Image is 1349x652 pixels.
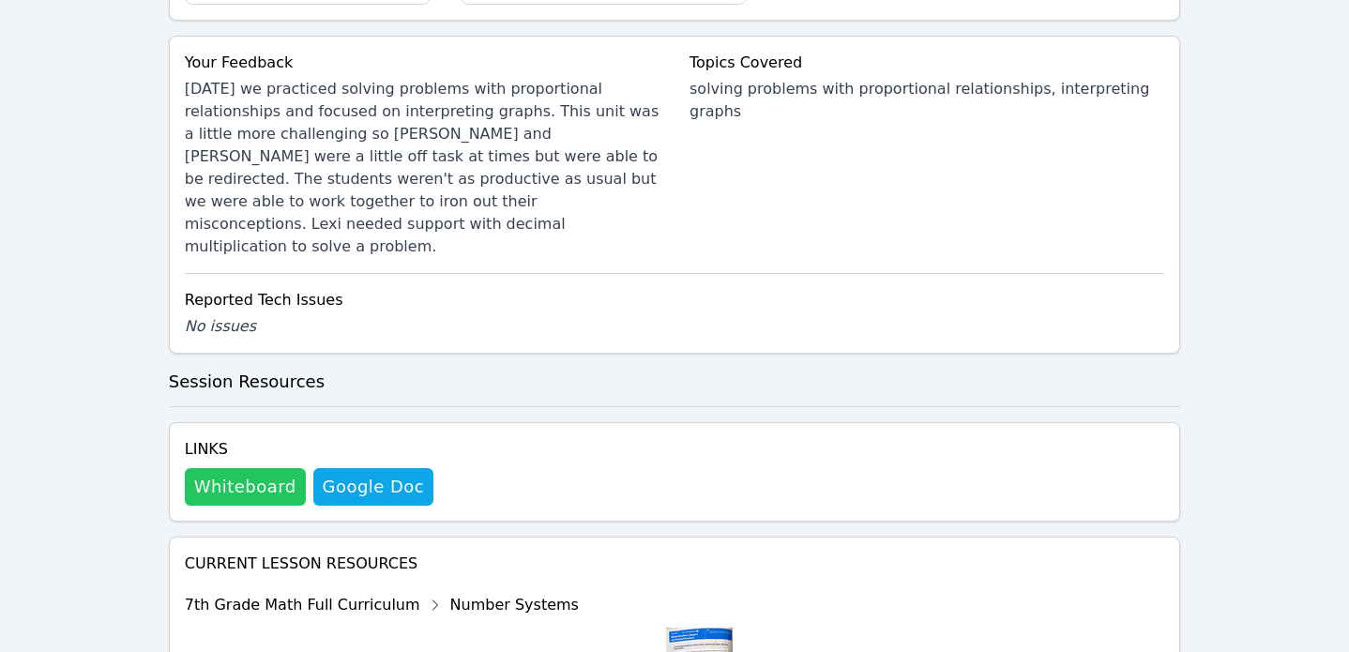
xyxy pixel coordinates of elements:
[185,438,433,461] h4: Links
[185,317,256,335] span: No issues
[185,468,306,506] button: Whiteboard
[690,78,1164,123] div: solving problems with proportional relationships, interpreting graphs
[690,52,1164,74] div: Topics Covered
[313,468,433,506] a: Google Doc
[185,590,733,620] div: 7th Grade Math Full Curriculum Number Systems
[185,78,659,258] div: [DATE] we practiced solving problems with proportional relationships and focused on interpreting ...
[185,553,1165,575] h4: Current Lesson Resources
[185,289,1165,311] div: Reported Tech Issues
[169,369,1181,395] h3: Session Resources
[185,52,659,74] div: Your Feedback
